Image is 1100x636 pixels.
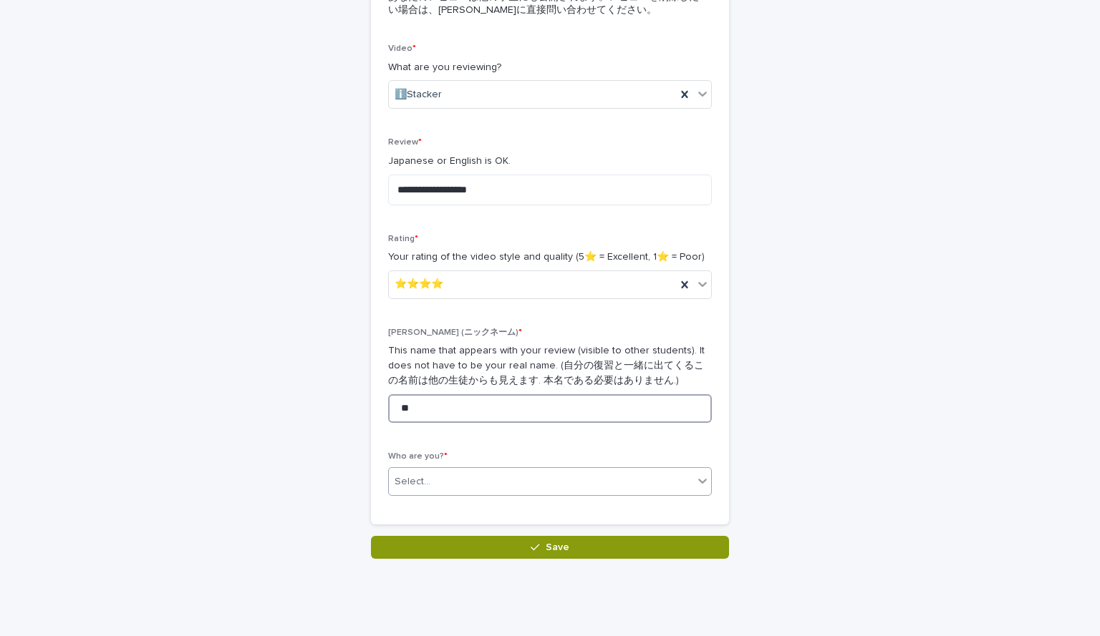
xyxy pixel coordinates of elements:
[371,536,729,559] button: Save
[395,474,430,489] div: Select...
[388,44,416,53] span: Video
[388,452,448,461] span: Who are you?
[388,154,712,169] p: Japanese or English is OK.
[546,542,569,552] span: Save
[388,250,712,265] p: Your rating of the video style and quality (5⭐️ = Excellent, 1⭐️ = Poor)
[388,235,418,243] span: Rating
[395,87,442,102] span: ℹ️Stacker
[388,138,422,147] span: Review
[388,60,712,75] p: What are you reviewing?
[388,328,522,337] span: [PERSON_NAME] (ニックネーム)
[395,277,443,292] span: ⭐️⭐️⭐️⭐️
[388,343,712,388] p: This name that appears with your review (visible to other students). It does not have to be your ...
